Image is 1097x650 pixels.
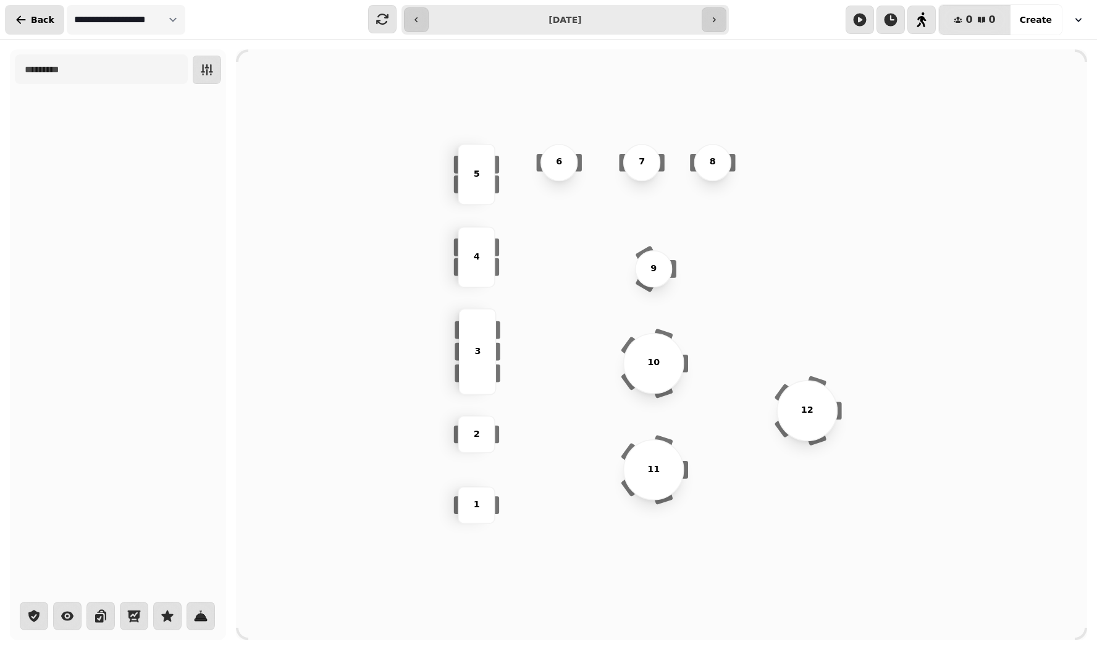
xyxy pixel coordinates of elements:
[474,345,481,358] p: 3
[31,15,54,24] span: Back
[989,15,996,25] span: 0
[965,15,972,25] span: 0
[939,5,1010,35] button: 00
[473,250,479,264] p: 4
[639,156,645,169] p: 7
[1010,5,1062,35] button: Create
[473,499,479,512] p: 1
[710,156,716,169] p: 8
[473,168,479,182] p: 5
[5,5,64,35] button: Back
[1020,15,1052,24] span: Create
[556,156,562,169] p: 6
[650,263,657,276] p: 9
[801,404,813,418] p: 12
[647,357,660,371] p: 10
[473,428,479,441] p: 2
[647,463,660,477] p: 11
